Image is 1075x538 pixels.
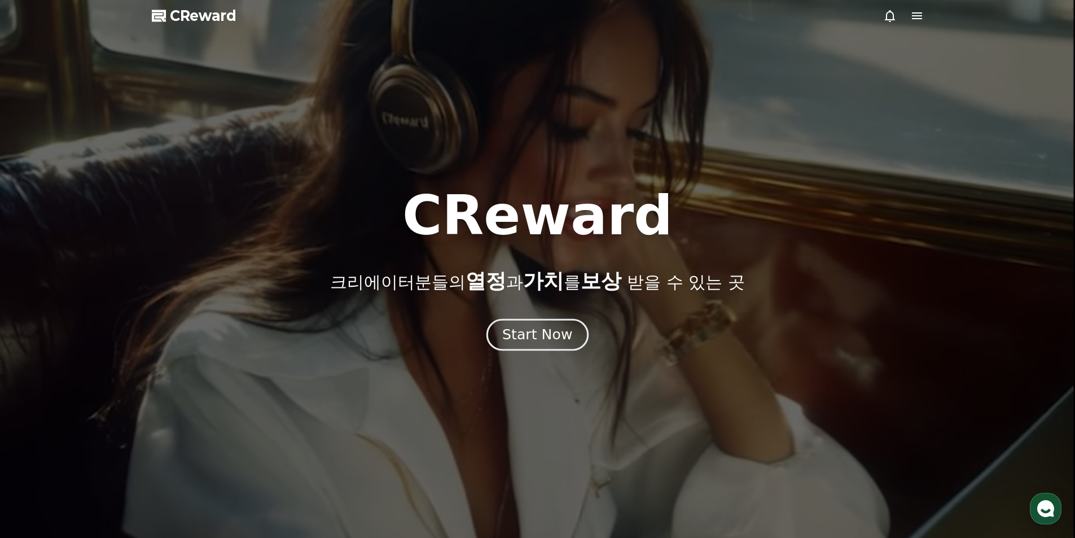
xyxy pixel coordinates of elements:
a: 홈 [3,358,74,386]
div: Start Now [502,325,572,344]
button: Start Now [486,318,589,351]
span: 열정 [466,269,506,292]
span: 설정 [174,375,188,384]
a: Start Now [489,331,586,342]
h1: CReward [402,189,673,243]
span: 보상 [581,269,621,292]
span: 대화 [103,375,117,384]
span: 가치 [523,269,564,292]
p: 크리에이터분들의 과 를 받을 수 있는 곳 [330,270,744,292]
span: 홈 [36,375,42,384]
a: 설정 [146,358,217,386]
a: CReward [152,7,236,25]
span: CReward [170,7,236,25]
a: 대화 [74,358,146,386]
